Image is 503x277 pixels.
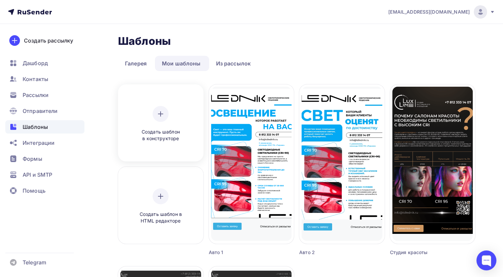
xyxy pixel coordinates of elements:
[388,5,495,19] a: [EMAIL_ADDRESS][DOMAIN_NAME]
[5,104,84,118] a: Отправители
[129,129,192,142] span: Создать шаблон в конструкторе
[23,123,48,131] span: Шаблоны
[390,249,454,256] div: Студия красоты
[5,56,84,70] a: Дашборд
[5,120,84,134] a: Шаблоны
[155,56,208,71] a: Мои шаблоны
[5,72,84,86] a: Контакты
[209,56,258,71] a: Из рассылок
[23,59,48,67] span: Дашборд
[118,56,154,71] a: Галерея
[23,139,55,147] span: Интеграции
[23,91,49,99] span: Рассылки
[23,107,58,115] span: Отправители
[209,249,273,256] div: Авто 1
[5,88,84,102] a: Рассылки
[23,171,52,179] span: API и SMTP
[24,37,73,45] div: Создать рассылку
[388,9,470,15] span: [EMAIL_ADDRESS][DOMAIN_NAME]
[118,35,171,48] h2: Шаблоны
[23,187,46,195] span: Помощь
[23,155,42,163] span: Формы
[23,258,46,266] span: Telegram
[299,249,363,256] div: Авто 2
[5,152,84,165] a: Формы
[129,211,192,225] span: Создать шаблон в HTML редакторе
[23,75,48,83] span: Контакты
